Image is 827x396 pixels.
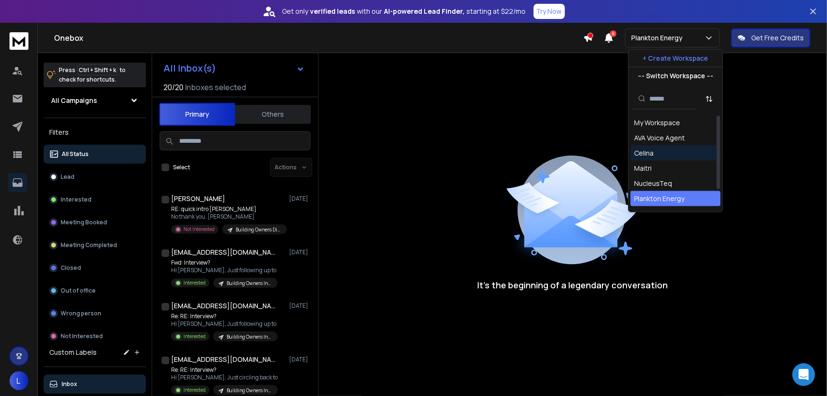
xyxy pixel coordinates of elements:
[171,313,278,320] p: Re: RE: Interview?
[156,59,312,78] button: All Inbox(s)
[61,287,96,295] p: Out of office
[171,366,278,374] p: Re: RE: Interview?
[183,279,206,286] p: Interested
[610,30,617,37] span: 6
[44,236,146,255] button: Meeting Completed
[534,4,565,19] button: Try Now
[171,320,278,328] p: Hi [PERSON_NAME], Just following up to
[62,150,89,158] p: All Status
[171,194,225,203] h1: [PERSON_NAME]
[44,213,146,232] button: Meeting Booked
[9,32,28,50] img: logo
[61,196,91,203] p: Interested
[171,213,285,221] p: No thank you. [PERSON_NAME]
[289,302,310,310] p: [DATE]
[44,281,146,300] button: Out of office
[171,374,278,381] p: Hi [PERSON_NAME], Just circling back to
[634,118,680,128] div: My Workspace
[61,332,103,340] p: Not Interested
[49,348,97,357] h3: Custom Labels
[289,356,310,363] p: [DATE]
[536,7,562,16] p: Try Now
[731,28,810,47] button: Get Free Credits
[751,33,804,43] p: Get Free Credits
[61,241,117,249] p: Meeting Completed
[51,96,97,105] h1: All Campaigns
[171,205,285,213] p: RE: quick intro [PERSON_NAME]
[185,82,246,93] h3: Inboxes selected
[478,278,668,292] p: It’s the beginning of a legendary conversation
[171,259,278,267] p: Fwd: Interview?
[44,145,146,164] button: All Status
[173,164,190,171] label: Select
[282,7,526,16] p: Get only with our starting at $22/mo
[44,375,146,394] button: Inbox
[634,148,654,158] div: Celina
[44,126,146,139] h3: Filters
[44,304,146,323] button: Wrong person
[44,258,146,277] button: Closed
[61,173,74,181] p: Lead
[59,65,126,84] p: Press to check for shortcuts.
[310,7,355,16] strong: verified leads
[227,280,272,287] p: Building Owners Indirect
[44,327,146,346] button: Not Interested
[700,89,718,108] button: Sort by Sort A-Z
[164,82,183,93] span: 20 / 20
[183,226,215,233] p: Not Interested
[159,103,235,126] button: Primary
[289,195,310,203] p: [DATE]
[634,133,685,143] div: AVA Voice Agent
[227,387,272,394] p: Building Owners Indirect
[634,194,684,203] div: Plankton Energy
[634,179,672,188] div: NucleusTeq
[792,363,815,386] div: Open Intercom Messenger
[227,333,272,341] p: Building Owners Indirect
[61,219,107,226] p: Meeting Booked
[634,209,702,219] div: SCALE Agile Solutions
[628,50,722,67] button: + Create Workspace
[171,301,275,311] h1: [EMAIL_ADDRESS][DOMAIN_NAME]
[171,355,275,364] h1: [EMAIL_ADDRESS][DOMAIN_NAME]
[61,310,101,317] p: Wrong person
[236,226,281,233] p: Building Owners Direct
[44,190,146,209] button: Interested
[164,64,216,73] h1: All Inbox(s)
[643,54,708,63] p: + Create Workspace
[9,371,28,390] button: L
[634,164,652,173] div: Maitri
[235,104,311,125] button: Others
[171,248,275,257] h1: [EMAIL_ADDRESS][DOMAIN_NAME]
[62,380,77,388] p: Inbox
[44,91,146,110] button: All Campaigns
[44,167,146,186] button: Lead
[77,64,118,75] span: Ctrl + Shift + k
[171,267,278,274] p: Hi [PERSON_NAME], Just following up to
[183,387,206,394] p: Interested
[384,7,465,16] strong: AI-powered Lead Finder,
[54,32,583,44] h1: Onebox
[289,249,310,256] p: [DATE]
[183,333,206,340] p: Interested
[631,33,686,43] p: Plankton Energy
[638,71,713,81] p: --- Switch Workspace ---
[61,264,81,272] p: Closed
